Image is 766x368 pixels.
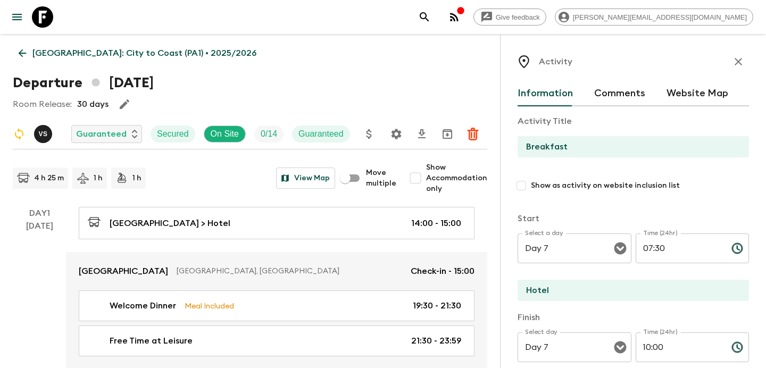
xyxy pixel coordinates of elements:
[426,162,487,194] span: Show Accommodation only
[76,128,127,140] p: Guaranteed
[525,229,563,238] label: Select a day
[13,72,154,94] h1: Departure [DATE]
[518,115,749,128] p: Activity Title
[185,300,234,312] p: Meal Included
[254,126,284,143] div: Trip Fill
[132,173,141,183] p: 1 h
[413,299,461,312] p: 19:30 - 21:30
[77,98,109,111] p: 30 days
[490,13,546,21] span: Give feedback
[531,180,680,191] span: Show as activity on website inclusion list
[643,229,678,238] label: Time (24hr)
[437,123,458,145] button: Archive (Completed, Cancelled or Unsynced Departures only)
[613,241,628,256] button: Open
[727,238,748,259] button: Choose time, selected time is 7:30 AM
[79,290,474,321] a: Welcome DinnerMeal Included19:30 - 21:30
[727,337,748,358] button: Choose time, selected time is 10:00 AM
[79,207,474,239] a: [GEOGRAPHIC_DATA] > Hotel14:00 - 15:00
[110,299,176,312] p: Welcome Dinner
[34,128,54,137] span: vincent Scott
[38,130,47,138] p: v S
[276,168,335,189] button: View Map
[110,217,230,230] p: [GEOGRAPHIC_DATA] > Hotel
[366,168,396,189] span: Move multiple
[643,328,678,337] label: Time (24hr)
[518,136,740,157] input: E.g Hozuagawa boat tour
[518,81,573,106] button: Information
[6,6,28,28] button: menu
[157,128,189,140] p: Secured
[567,13,753,21] span: [PERSON_NAME][EMAIL_ADDRESS][DOMAIN_NAME]
[411,123,432,145] button: Download CSV
[32,47,256,60] p: [GEOGRAPHIC_DATA]: City to Coast (PA1) • 2025/2026
[518,212,749,225] p: Start
[177,266,402,277] p: [GEOGRAPHIC_DATA], [GEOGRAPHIC_DATA]
[525,328,557,337] label: Select day
[518,311,749,324] p: Finish
[636,332,723,362] input: hh:mm
[13,43,262,64] a: [GEOGRAPHIC_DATA]: City to Coast (PA1) • 2025/2026
[211,128,239,140] p: On Site
[34,173,64,183] p: 4 h 25 m
[261,128,277,140] p: 0 / 14
[518,280,740,301] input: Start Location
[414,6,435,28] button: search adventures
[555,9,753,26] div: [PERSON_NAME][EMAIL_ADDRESS][DOMAIN_NAME]
[386,123,407,145] button: Settings
[66,252,487,290] a: [GEOGRAPHIC_DATA][GEOGRAPHIC_DATA], [GEOGRAPHIC_DATA]Check-in - 15:00
[411,217,461,230] p: 14:00 - 15:00
[151,126,195,143] div: Secured
[79,265,168,278] p: [GEOGRAPHIC_DATA]
[204,126,246,143] div: On Site
[94,173,103,183] p: 1 h
[34,125,54,143] button: vS
[359,123,380,145] button: Update Price, Early Bird Discount and Costs
[13,98,72,111] p: Room Release:
[594,81,645,106] button: Comments
[411,334,461,347] p: 21:30 - 23:59
[298,128,344,140] p: Guaranteed
[473,9,546,26] a: Give feedback
[462,123,484,145] button: Delete
[13,207,66,220] p: Day 1
[79,325,474,356] a: Free Time at Leisure21:30 - 23:59
[667,81,728,106] button: Website Map
[636,233,723,263] input: hh:mm
[613,340,628,355] button: Open
[411,265,474,278] p: Check-in - 15:00
[13,128,26,140] svg: Sync Required - Changes detected
[539,55,572,68] p: Activity
[110,334,193,347] p: Free Time at Leisure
